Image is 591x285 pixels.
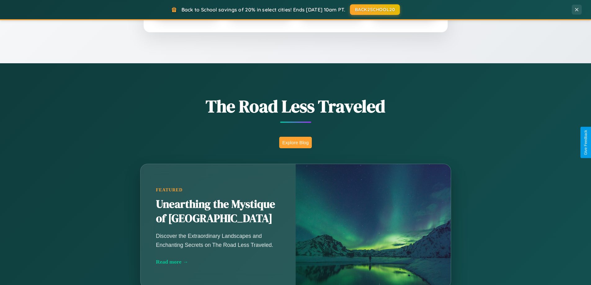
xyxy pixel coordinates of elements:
[156,197,280,226] h2: Unearthing the Mystique of [GEOGRAPHIC_DATA]
[156,259,280,265] div: Read more →
[156,232,280,249] p: Discover the Extraordinary Landscapes and Enchanting Secrets on The Road Less Traveled.
[279,137,312,148] button: Explore Blog
[110,94,482,118] h1: The Road Less Traveled
[181,7,345,13] span: Back to School savings of 20% in select cities! Ends [DATE] 10am PT.
[156,187,280,193] div: Featured
[584,130,588,155] div: Give Feedback
[350,4,400,15] button: BACK2SCHOOL20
